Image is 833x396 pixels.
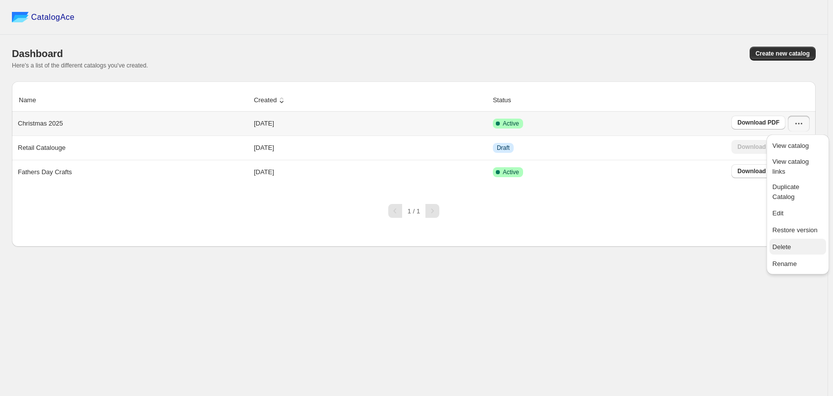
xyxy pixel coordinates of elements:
button: Name [17,91,48,110]
span: Download PDF [737,167,779,175]
p: Fathers Day Crafts [18,167,72,177]
span: Duplicate Catalog [773,183,799,200]
td: [DATE] [251,135,490,160]
span: View catalog [773,142,809,149]
span: Draft [497,144,510,152]
span: Rename [773,260,797,267]
span: Create new catalog [756,50,810,58]
span: Active [503,120,519,128]
span: Download PDF [737,119,779,127]
span: Here's a list of the different catalogs you've created. [12,62,148,69]
span: 1 / 1 [408,207,420,215]
span: Delete [773,243,791,251]
a: Download PDF [731,164,785,178]
span: Dashboard [12,48,63,59]
td: [DATE] [251,160,490,184]
span: View catalog links [773,158,809,175]
p: Retail Catalouge [18,143,65,153]
button: Status [491,91,523,110]
img: catalog ace [12,12,29,22]
span: Active [503,168,519,176]
span: CatalogAce [31,12,75,22]
td: [DATE] [251,112,490,135]
span: Restore version [773,226,818,234]
button: Created [252,91,288,110]
button: Create new catalog [750,47,816,61]
a: Download PDF [731,116,785,130]
p: Christmas 2025 [18,119,63,129]
span: Edit [773,209,783,217]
